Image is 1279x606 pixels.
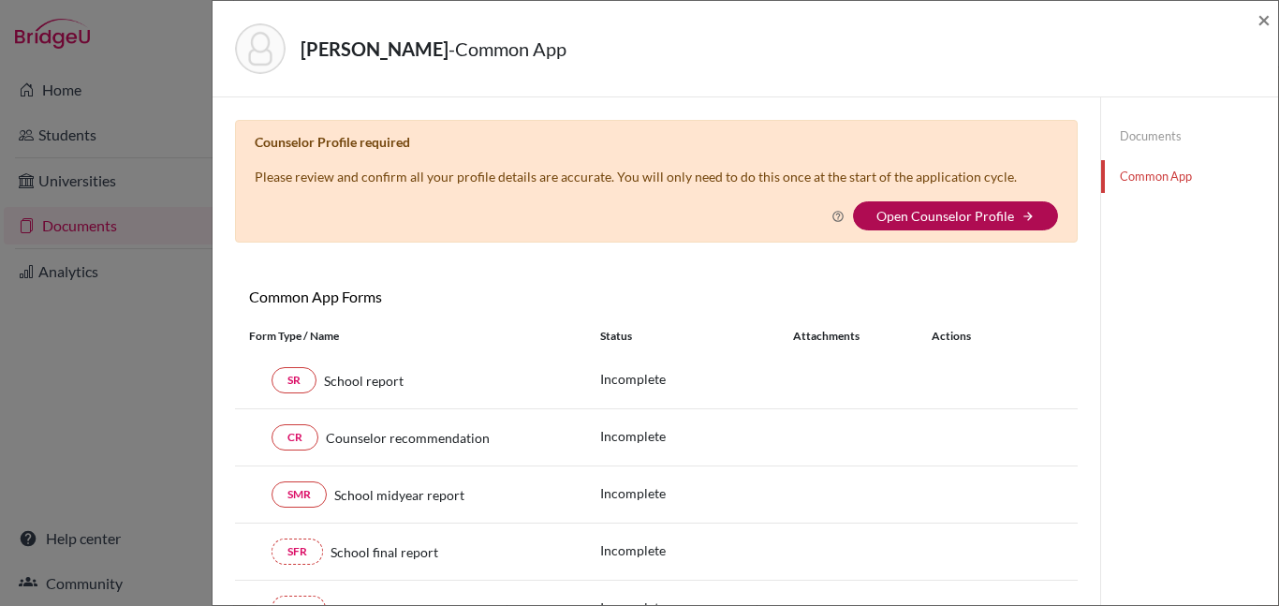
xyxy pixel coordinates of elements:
[272,424,318,451] a: CR
[326,428,490,448] span: Counselor recommendation
[235,288,656,305] h6: Common App Forms
[600,369,793,389] p: Incomplete
[255,167,1017,186] p: Please review and confirm all your profile details are accurate. You will only need to do this on...
[255,134,410,150] b: Counselor Profile required
[1101,120,1278,153] a: Documents
[793,328,909,345] div: Attachments
[853,201,1058,230] button: Open Counselor Profilearrow_forward
[909,328,1025,345] div: Actions
[1022,210,1035,223] i: arrow_forward
[600,540,793,560] p: Incomplete
[600,483,793,503] p: Incomplete
[600,426,793,446] p: Incomplete
[324,371,404,391] span: School report
[272,481,327,508] a: SMR
[448,37,566,60] span: - Common App
[301,37,448,60] strong: [PERSON_NAME]
[1101,160,1278,193] a: Common App
[331,542,438,562] span: School final report
[1257,8,1271,31] button: Close
[600,328,793,345] div: Status
[272,367,316,393] a: SR
[334,485,464,505] span: School midyear report
[272,539,323,565] a: SFR
[876,208,1014,224] a: Open Counselor Profile
[1257,6,1271,33] span: ×
[235,328,586,345] div: Form Type / Name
